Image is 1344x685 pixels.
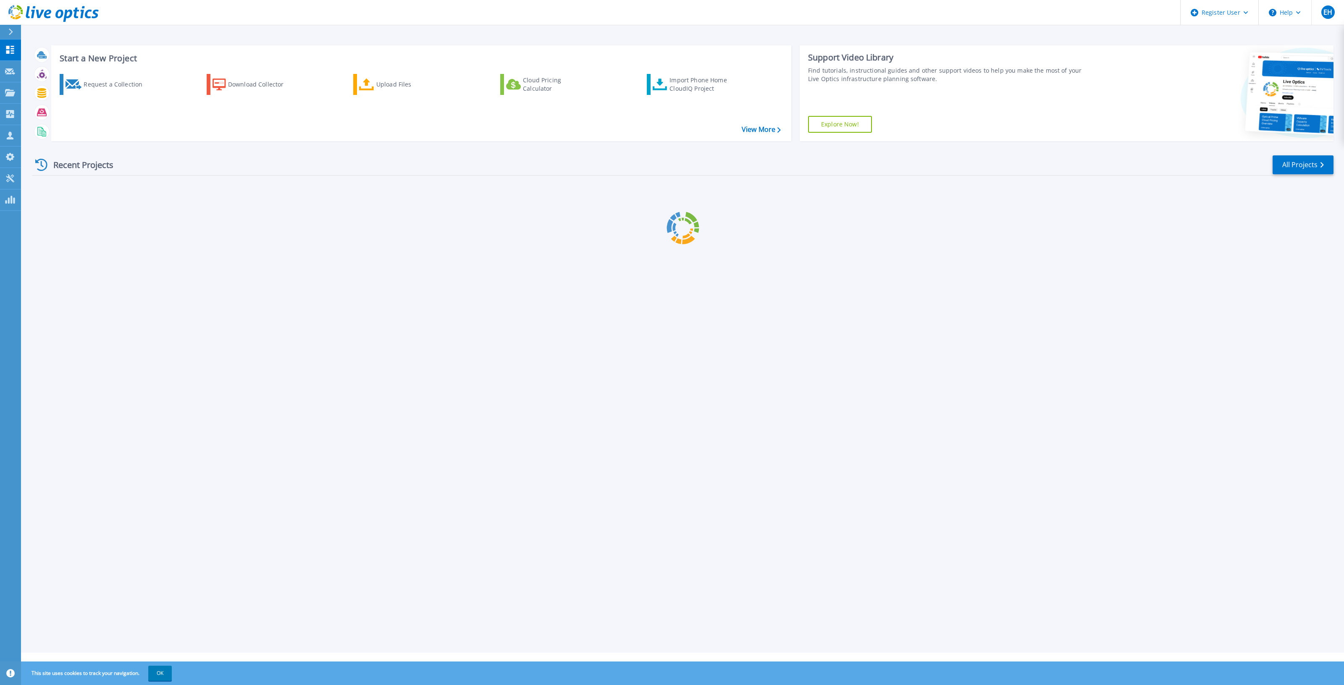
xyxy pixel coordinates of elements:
[808,66,1086,83] div: Find tutorials, instructional guides and other support videos to help you make the most of your L...
[808,116,872,133] a: Explore Now!
[523,76,590,93] div: Cloud Pricing Calculator
[742,126,781,134] a: View More
[60,74,153,95] a: Request a Collection
[808,52,1086,63] div: Support Video Library
[148,666,172,681] button: OK
[376,76,444,93] div: Upload Files
[669,76,735,93] div: Import Phone Home CloudIQ Project
[23,666,172,681] span: This site uses cookies to track your navigation.
[1323,9,1332,16] span: EH
[60,54,780,63] h3: Start a New Project
[500,74,594,95] a: Cloud Pricing Calculator
[207,74,300,95] a: Download Collector
[32,155,125,175] div: Recent Projects
[1273,155,1333,174] a: All Projects
[228,76,295,93] div: Download Collector
[353,74,447,95] a: Upload Files
[84,76,151,93] div: Request a Collection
